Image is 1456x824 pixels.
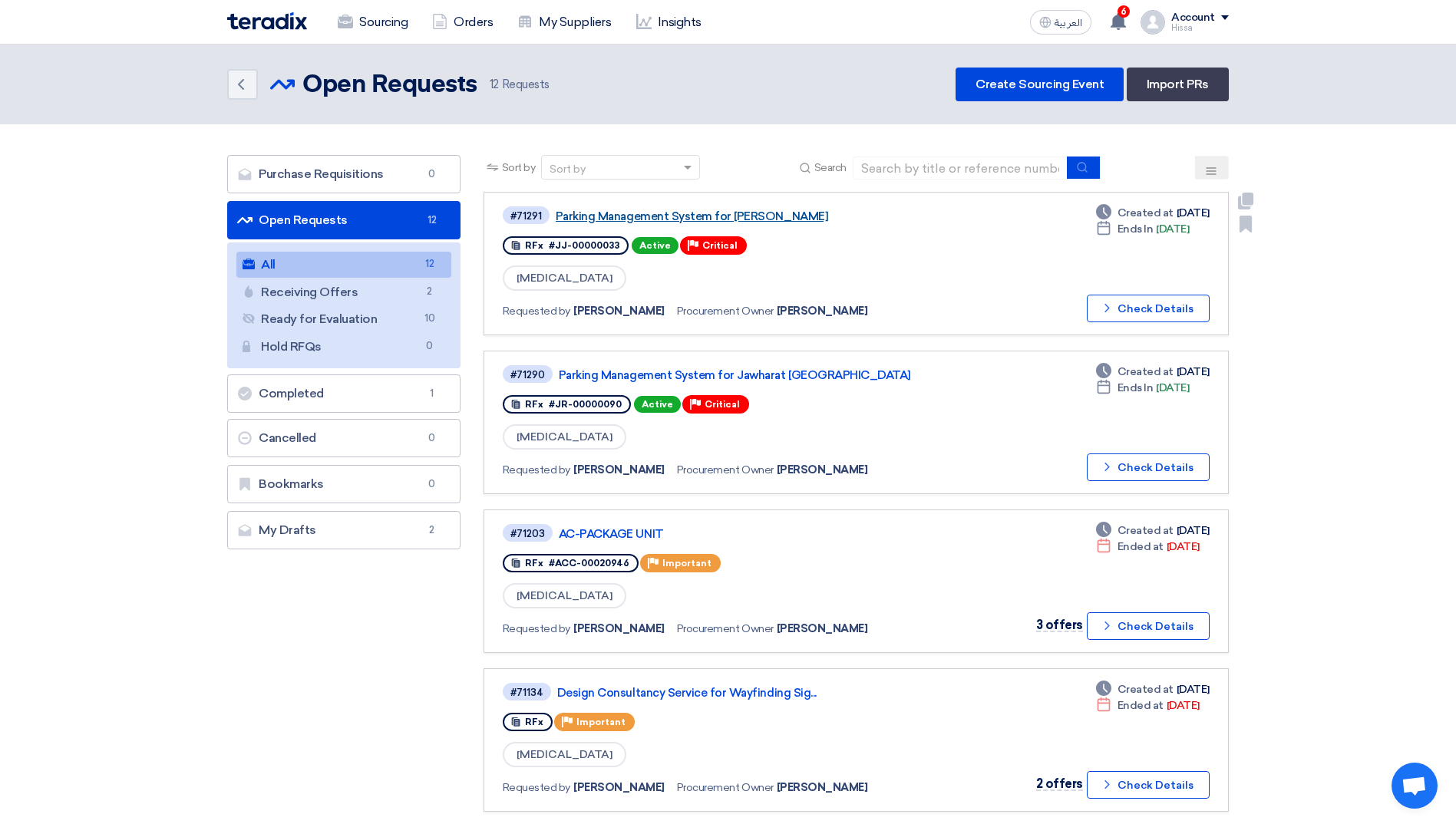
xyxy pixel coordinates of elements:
span: [PERSON_NAME] [777,621,868,637]
span: [PERSON_NAME] [573,462,665,478]
a: Open Requests12 [227,201,461,239]
span: 2 [421,284,439,300]
span: Ended at [1118,697,1164,714]
span: Requested by [503,303,570,319]
div: [DATE] [1096,364,1210,380]
div: [DATE] [1096,539,1200,555]
a: Completed1 [227,374,461,413]
a: My Drafts2 [227,511,461,549]
h2: Open Requests [302,70,477,101]
img: Teradix logo [227,12,307,30]
span: Created at [1118,681,1174,697]
a: Parking Management System for Jawharat [GEOGRAPHIC_DATA] [559,368,943,382]
span: Ends In [1118,380,1154,396]
span: [PERSON_NAME] [777,780,868,796]
div: [DATE] [1096,697,1200,714]
span: Important [662,558,711,569]
span: RFx [525,399,543,410]
button: Check Details [1087,771,1210,799]
span: [MEDICAL_DATA] [503,583,626,608]
span: Sort by [502,160,536,176]
div: Sort by [550,161,586,177]
a: Purchase Requisitions0 [227,155,461,193]
a: All [236,252,451,278]
a: Import PRs [1127,68,1229,101]
span: 0 [423,166,441,182]
span: Search [814,160,847,176]
span: 0 [423,430,441,446]
span: 0 [421,338,439,354]
span: Important [576,717,626,727]
img: profile_test.png [1141,10,1165,35]
button: Check Details [1087,453,1210,481]
div: Account [1171,12,1215,25]
span: Created at [1118,522,1174,539]
span: #JR-00000090 [549,399,622,410]
span: Requests [490,76,550,94]
div: [DATE] [1096,221,1190,237]
a: Ready for Evaluation [236,306,451,332]
span: Ended at [1118,539,1164,555]
span: 6 [1118,5,1130,18]
span: Requested by [503,780,570,796]
div: [DATE] [1096,380,1190,396]
span: 0 [423,476,441,492]
span: [PERSON_NAME] [777,462,868,478]
a: Hold RFQs [236,334,451,360]
div: #71291 [510,211,542,221]
div: #71290 [510,370,545,380]
div: Open chat [1392,763,1438,809]
span: [MEDICAL_DATA] [503,424,626,450]
a: Create Sourcing Event [956,68,1124,101]
span: 12 [421,256,439,272]
input: Search by title or reference number [853,157,1068,180]
div: [DATE] [1096,205,1210,221]
span: RFx [525,558,543,569]
span: 2 [423,522,441,538]
div: Hissa [1171,24,1229,32]
span: Ends In [1118,221,1154,237]
span: Active [634,396,681,413]
span: Critical [702,240,738,251]
a: Insights [624,5,714,39]
a: Receiving Offers [236,279,451,305]
a: Cancelled0 [227,419,461,457]
span: [MEDICAL_DATA] [503,742,626,767]
span: Requested by [503,621,570,637]
span: Requested by [503,462,570,478]
div: #71134 [510,687,543,697]
span: [PERSON_NAME] [777,303,868,319]
a: Sourcing [325,5,420,39]
button: العربية [1030,10,1091,35]
a: My Suppliers [505,5,623,39]
button: Check Details [1087,612,1210,640]
span: #ACC-00020946 [549,558,629,569]
span: [PERSON_NAME] [573,303,665,319]
a: Design Consultancy Service for Wayfinding Sig... [557,686,941,700]
span: Created at [1118,364,1174,380]
div: [DATE] [1096,681,1210,697]
span: 12 [423,213,441,228]
span: Procurement Owner [677,303,774,319]
div: #71203 [510,529,545,539]
span: 10 [421,311,439,327]
span: Procurement Owner [677,462,774,478]
span: RFx [525,717,543,727]
span: 12 [490,77,499,91]
a: AC-PACKAGE UNIT [559,527,943,541]
span: [PERSON_NAME] [573,621,665,637]
div: [DATE] [1096,522,1210,539]
span: Active [632,237,678,254]
span: العربية [1055,18,1082,28]
span: Procurement Owner [677,621,774,637]
span: Created at [1118,205,1174,221]
a: Bookmarks0 [227,465,461,503]
a: Orders [420,5,505,39]
span: [PERSON_NAME] [573,780,665,796]
span: RFx [525,240,543,251]
a: Parking Management System for [PERSON_NAME] [556,209,939,223]
button: Check Details [1087,295,1210,322]
span: [MEDICAL_DATA] [503,265,626,291]
span: 3 offers [1036,618,1083,632]
span: 2 offers [1036,776,1083,791]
